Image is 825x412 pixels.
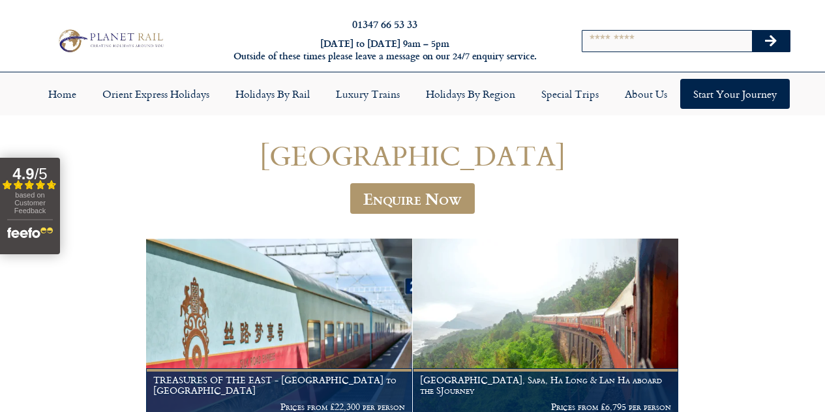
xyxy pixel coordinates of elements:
a: Holidays by Rail [222,79,323,109]
a: Luxury Trains [323,79,413,109]
h6: [DATE] to [DATE] 9am – 5pm Outside of these times please leave a message on our 24/7 enquiry serv... [223,38,547,62]
a: Special Trips [528,79,612,109]
p: Prices from £22,300 per person [153,402,404,412]
h1: [GEOGRAPHIC_DATA] [100,140,726,171]
h1: TREASURES OF THE EAST - [GEOGRAPHIC_DATA] to [GEOGRAPHIC_DATA] [153,375,404,396]
a: Start your Journey [680,79,790,109]
a: Holidays by Region [413,79,528,109]
nav: Menu [7,79,818,109]
a: Orient Express Holidays [89,79,222,109]
a: About Us [612,79,680,109]
button: Search [752,31,790,51]
a: 01347 66 53 33 [352,16,417,31]
p: Prices from £6,795 per person [420,402,671,412]
h1: [GEOGRAPHIC_DATA], Sapa, Ha Long & Lan Ha aboard the SJourney [420,375,671,396]
a: Home [35,79,89,109]
img: Planet Rail Train Holidays Logo [54,27,166,54]
a: Enquire Now [350,183,475,214]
